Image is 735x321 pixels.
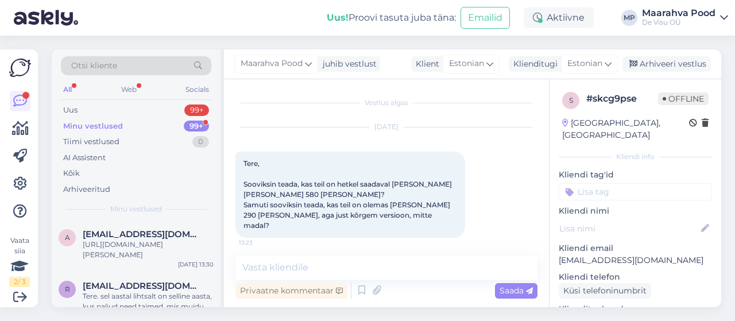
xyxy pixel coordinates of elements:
[559,183,712,200] input: Lisa tag
[65,233,70,242] span: a
[559,242,712,254] p: Kliendi email
[559,303,712,315] p: Klienditeekond
[63,184,110,195] div: Arhiveeritud
[243,159,454,230] span: Tere, Sooviksin teada, kas teil on hetkel saadaval [PERSON_NAME] [PERSON_NAME] 580 [PERSON_NAME]?...
[239,238,282,247] span: 13:23
[500,285,533,296] span: Saada
[642,9,715,18] div: Maarahva Pood
[559,271,712,283] p: Kliendi telefon
[178,260,214,269] div: [DATE] 13:30
[63,105,78,116] div: Uus
[65,285,70,293] span: r
[9,59,31,77] img: Askly Logo
[327,12,349,23] b: Uus!
[559,254,712,266] p: [EMAIL_ADDRESS][DOMAIN_NAME]
[461,7,510,29] button: Emailid
[562,117,689,141] div: [GEOGRAPHIC_DATA], [GEOGRAPHIC_DATA]
[559,222,699,235] input: Lisa nimi
[63,121,123,132] div: Minu vestlused
[327,11,456,25] div: Proovi tasuta juba täna:
[83,281,202,291] span: romanenkovanaty44@gmail.com
[559,152,712,162] div: Kliendi info
[83,239,214,260] div: [URL][DOMAIN_NAME][PERSON_NAME]
[621,10,637,26] div: MP
[559,283,651,299] div: Küsi telefoninumbrit
[241,57,303,70] span: Maarahva Pood
[567,57,602,70] span: Estonian
[184,105,209,116] div: 99+
[658,92,709,105] span: Offline
[411,58,439,70] div: Klient
[63,152,106,164] div: AI Assistent
[449,57,484,70] span: Estonian
[235,98,537,108] div: Vestlus algas
[9,277,30,287] div: 2 / 3
[642,9,728,27] a: Maarahva PoodDe Visu OÜ
[71,60,117,72] span: Otsi kliente
[509,58,558,70] div: Klienditugi
[559,169,712,181] p: Kliendi tag'id
[524,7,594,28] div: Aktiivne
[184,121,209,132] div: 99+
[61,82,74,97] div: All
[83,291,214,312] div: Tere. sel aastal lihtsalt on selline aasta, kus paljud need taimed, mis muidu on väga kenad, need...
[63,136,119,148] div: Tiimi vestlused
[235,283,347,299] div: Privaatne kommentaar
[622,56,711,72] div: Arhiveeri vestlus
[642,18,715,27] div: De Visu OÜ
[119,82,139,97] div: Web
[192,136,209,148] div: 0
[569,96,573,105] span: s
[586,92,658,106] div: # skcg9pse
[83,229,202,239] span: artjom.raletnev@gmail.com
[110,204,162,214] span: Minu vestlused
[183,82,211,97] div: Socials
[9,235,30,287] div: Vaata siia
[559,205,712,217] p: Kliendi nimi
[63,168,80,179] div: Kõik
[318,58,377,70] div: juhib vestlust
[235,122,537,132] div: [DATE]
